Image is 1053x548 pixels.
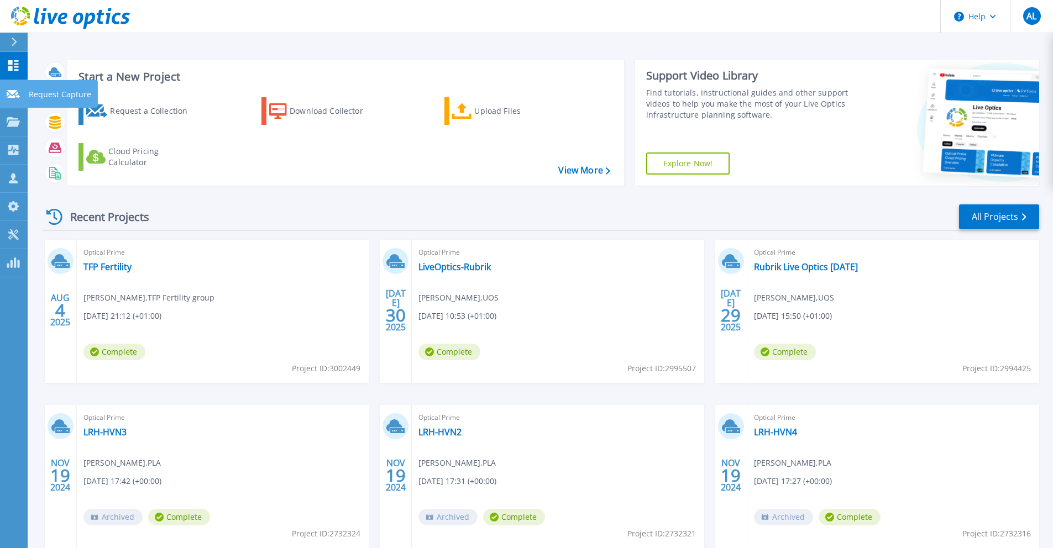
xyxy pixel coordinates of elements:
[43,203,164,230] div: Recent Projects
[83,261,132,272] a: TFP Fertility
[290,100,378,122] div: Download Collector
[646,152,730,175] a: Explore Now!
[50,471,70,480] span: 19
[754,310,832,322] span: [DATE] 15:50 (+01:00)
[754,261,858,272] a: Rubrik Live Optics [DATE]
[83,426,127,438] a: LRH-HVN3
[110,100,198,122] div: Request a Collection
[418,344,480,360] span: Complete
[292,528,360,540] span: Project ID: 2732324
[83,412,362,424] span: Optical Prime
[83,292,214,304] span: [PERSON_NAME] , TFP Fertility group
[50,290,71,330] div: AUG 2025
[292,362,360,375] span: Project ID: 3002449
[386,310,406,320] span: 30
[483,509,545,525] span: Complete
[50,455,71,496] div: NOV 2024
[418,292,499,304] span: [PERSON_NAME] , UOS
[418,509,478,525] span: Archived
[83,344,145,360] span: Complete
[721,310,741,320] span: 29
[444,97,568,125] a: Upload Files
[721,471,741,480] span: 19
[959,204,1039,229] a: All Projects
[418,426,462,438] a: LRH-HVN2
[83,246,362,259] span: Optical Prime
[418,412,697,424] span: Optical Prime
[627,528,696,540] span: Project ID: 2732321
[386,471,406,480] span: 19
[819,509,881,525] span: Complete
[78,143,202,171] a: Cloud Pricing Calculator
[78,97,202,125] a: Request a Collection
[418,475,496,487] span: [DATE] 17:31 (+00:00)
[418,246,697,259] span: Optical Prime
[261,97,385,125] a: Download Collector
[754,344,816,360] span: Complete
[83,475,161,487] span: [DATE] 17:42 (+00:00)
[385,290,406,330] div: [DATE] 2025
[78,71,610,83] h3: Start a New Project
[29,80,91,109] p: Request Capture
[55,305,65,315] span: 4
[418,310,496,322] span: [DATE] 10:53 (+01:00)
[148,509,210,525] span: Complete
[418,261,491,272] a: LiveOptics-Rubrik
[627,362,696,375] span: Project ID: 2995507
[385,455,406,496] div: NOV 2024
[418,457,496,469] span: [PERSON_NAME] , PLA
[754,457,831,469] span: [PERSON_NAME] , PLA
[720,290,741,330] div: [DATE] 2025
[83,310,161,322] span: [DATE] 21:12 (+01:00)
[754,412,1033,424] span: Optical Prime
[962,362,1031,375] span: Project ID: 2994425
[646,87,852,120] div: Find tutorials, instructional guides and other support videos to help you make the most of your L...
[83,457,161,469] span: [PERSON_NAME] , PLA
[754,292,834,304] span: [PERSON_NAME] , UOS
[962,528,1031,540] span: Project ID: 2732316
[108,146,197,168] div: Cloud Pricing Calculator
[754,426,797,438] a: LRH-HVN4
[720,455,741,496] div: NOV 2024
[83,509,143,525] span: Archived
[474,100,563,122] div: Upload Files
[754,246,1033,259] span: Optical Prime
[558,165,610,176] a: View More
[754,509,813,525] span: Archived
[754,475,832,487] span: [DATE] 17:27 (+00:00)
[646,68,852,83] div: Support Video Library
[1026,12,1036,20] span: AL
